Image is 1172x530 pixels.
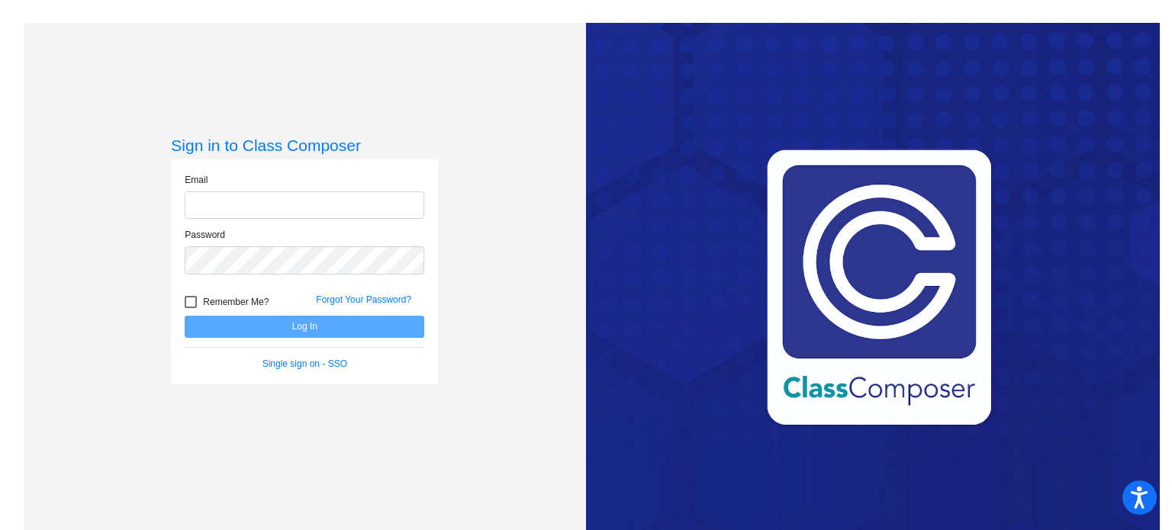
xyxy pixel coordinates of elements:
[203,293,269,311] span: Remember Me?
[185,173,208,187] label: Email
[171,136,438,155] h3: Sign in to Class Composer
[185,228,225,242] label: Password
[262,358,347,369] a: Single sign on - SSO
[185,316,424,338] button: Log In
[316,294,411,305] a: Forgot Your Password?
